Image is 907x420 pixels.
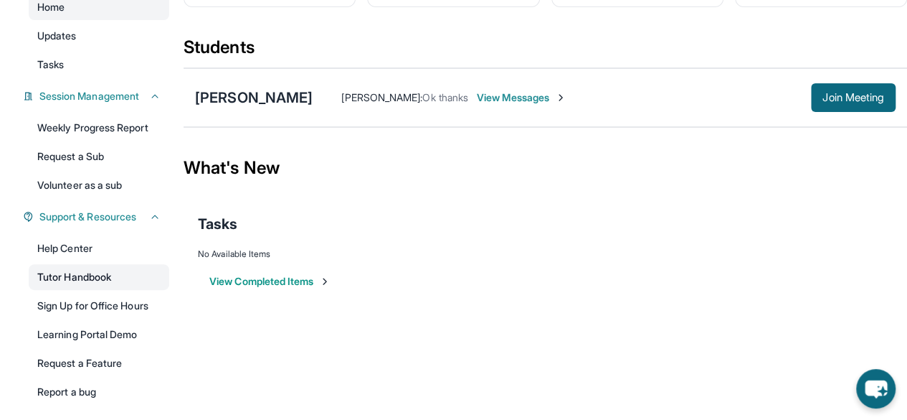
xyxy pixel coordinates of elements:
div: No Available Items [198,248,893,260]
a: Sign Up for Office Hours [29,293,169,319]
span: Ok thanks [422,91,468,103]
button: Session Management [34,89,161,103]
div: What's New [184,136,907,200]
button: Support & Resources [34,210,161,224]
span: Support & Resources [39,210,136,224]
a: Tasks [29,52,169,78]
span: Join Meeting [822,93,884,102]
span: Tasks [198,214,237,234]
a: Request a Feature [29,350,169,376]
span: Tasks [37,57,64,72]
div: [PERSON_NAME] [195,88,313,108]
button: View Completed Items [209,274,331,289]
span: [PERSON_NAME] : [341,91,422,103]
a: Learning Portal Demo [29,322,169,347]
span: View Messages [477,90,566,105]
a: Weekly Progress Report [29,115,169,141]
img: Chevron-Right [555,92,566,103]
a: Tutor Handbook [29,264,169,290]
span: Session Management [39,89,139,103]
a: Updates [29,23,169,49]
a: Request a Sub [29,144,169,169]
a: Report a bug [29,379,169,405]
div: Students [184,36,907,67]
a: Help Center [29,235,169,261]
span: Updates [37,29,77,43]
a: Volunteer as a sub [29,172,169,198]
button: Join Meeting [811,83,896,112]
button: chat-button [856,369,896,409]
